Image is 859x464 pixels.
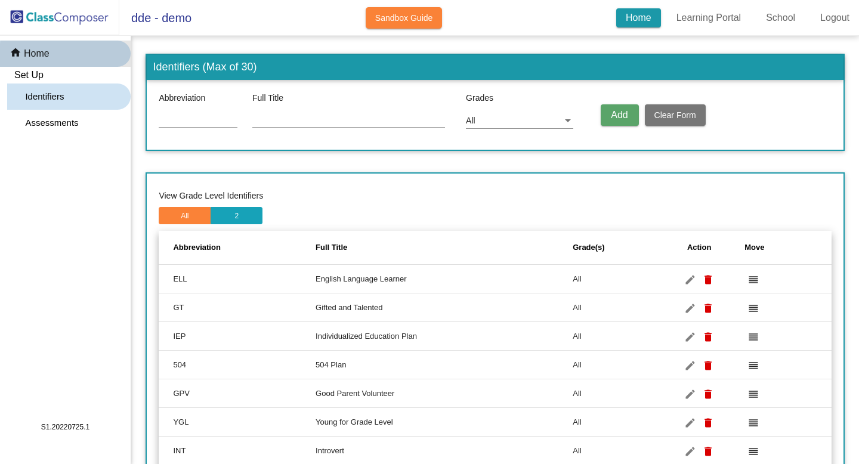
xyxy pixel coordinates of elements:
mat-icon: delete [701,330,715,344]
td: All [573,321,654,350]
span: Clear Form [654,110,696,120]
th: Full Title [316,231,573,264]
mat-icon: edit [683,301,697,315]
mat-icon: reorder [746,358,761,373]
td: Young for Grade Level [316,407,573,436]
button: All [159,207,211,224]
a: Learning Portal [667,8,751,27]
h3: Identifiers (Max of 30) [147,55,843,80]
mat-icon: delete [701,416,715,430]
td: All [573,293,654,321]
td: Gifted and Talented [316,293,573,321]
mat-icon: delete [701,444,715,459]
mat-icon: delete [701,387,715,401]
span: Set Up [14,70,44,80]
th: Grade(s) [573,231,654,264]
th: Abbreviation [159,231,316,264]
button: Clear Form [645,104,706,126]
button: Sandbox Guide [366,7,443,29]
button: Add [601,104,639,126]
td: IEP [159,321,316,350]
span: Full Title [252,92,445,104]
a: School [756,8,805,27]
td: All [573,350,654,379]
span: Sandbox Guide [375,13,433,23]
span: Grades [466,92,594,107]
td: All [573,379,654,407]
mat-icon: reorder [746,416,761,430]
span: Abbreviation [159,92,246,104]
p: Identifiers [25,89,64,104]
td: 504 Plan [316,350,573,379]
td: GT [159,293,316,321]
mat-icon: reorder [746,273,761,287]
mat-select-trigger: All [466,116,475,125]
td: YGL [159,407,316,436]
mat-icon: reorder [746,301,761,315]
td: All [573,407,654,436]
mat-icon: edit [683,387,697,401]
th: Action [654,231,744,264]
mat-icon: edit [683,358,697,373]
td: Good Parent Volunteer [316,379,573,407]
mat-icon: edit [683,330,697,344]
td: English Language Learner [316,264,573,293]
a: View Grade Level Identifiers [159,191,263,200]
mat-icon: reorder [746,330,761,344]
mat-icon: delete [701,273,715,287]
mat-icon: edit [683,444,697,459]
mat-icon: reorder [746,387,761,401]
mat-icon: edit [683,273,697,287]
mat-icon: edit [683,416,697,430]
td: ELL [159,264,316,293]
mat-icon: reorder [746,444,761,459]
a: Logout [811,8,859,27]
td: All [573,264,654,293]
p: Home [24,47,50,61]
p: Assessments [25,116,78,130]
mat-icon: delete [701,301,715,315]
span: Add [611,110,628,120]
a: Home [616,8,661,27]
td: Individualized Education Plan [316,321,573,350]
td: 504 [159,350,316,379]
span: dde - demo [119,8,191,27]
th: Move [744,231,831,264]
mat-icon: delete [701,358,715,373]
td: GPV [159,379,316,407]
button: 2 [211,207,262,224]
mat-icon: home [10,47,24,61]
